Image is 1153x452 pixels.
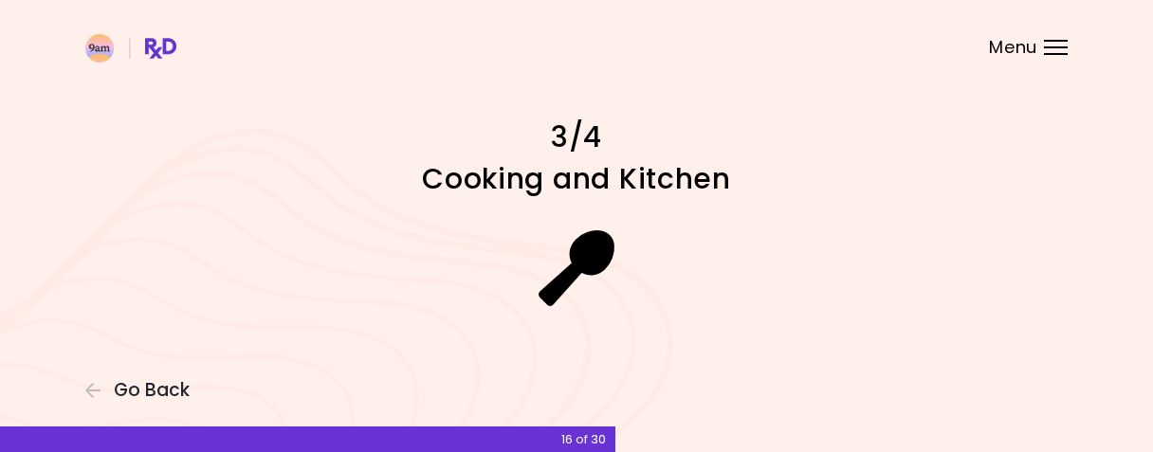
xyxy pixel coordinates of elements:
h1: 3/4 [245,118,908,155]
span: Go Back [114,380,190,401]
span: Menu [989,39,1037,56]
img: RxDiet [85,34,176,63]
h1: Cooking and Kitchen [245,160,908,197]
button: Go Back [85,380,199,401]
